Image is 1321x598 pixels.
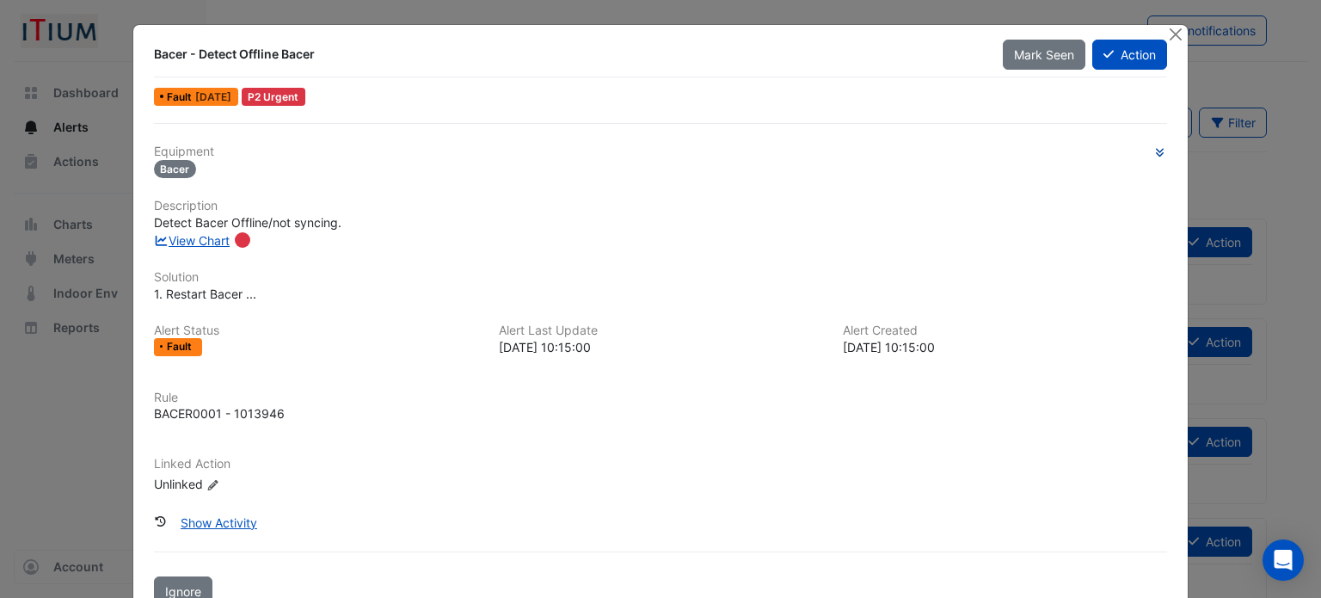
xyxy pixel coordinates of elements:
button: Action [1092,40,1167,70]
a: View Chart [154,233,230,248]
span: Bacer [154,160,197,178]
div: Tooltip anchor [235,232,250,248]
fa-icon: Edit Linked Action [206,478,219,491]
span: 1. Restart Bacer ... [154,287,256,301]
span: Fault [167,92,195,102]
div: [DATE] 10:15:00 [499,338,823,356]
h6: Description [154,199,1168,213]
h6: Equipment [154,145,1168,159]
div: [DATE] 10:15:00 [843,338,1167,356]
h6: Rule [154,391,1168,405]
div: Unlinked [154,475,360,493]
h6: Alert Status [154,324,478,338]
h6: Alert Created [843,324,1167,338]
div: BACER0001 - 1013946 [154,404,285,422]
span: Detect Bacer Offline/not syncing. [154,215,341,230]
h6: Alert Last Update [499,324,823,338]
div: P2 Urgent [242,88,306,106]
button: Mark Seen [1003,40,1085,70]
h6: Solution [154,270,1168,285]
span: Fault [167,342,195,352]
span: Mark Seen [1014,47,1074,62]
div: Bacer - Detect Offline Bacer [154,46,983,63]
h6: Linked Action [154,457,1168,472]
button: Close [1166,25,1184,43]
div: Open Intercom Messenger [1263,539,1304,581]
button: Show Activity [169,508,268,538]
span: Tue 09-Sep-2025 10:15 AEST [195,90,231,103]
